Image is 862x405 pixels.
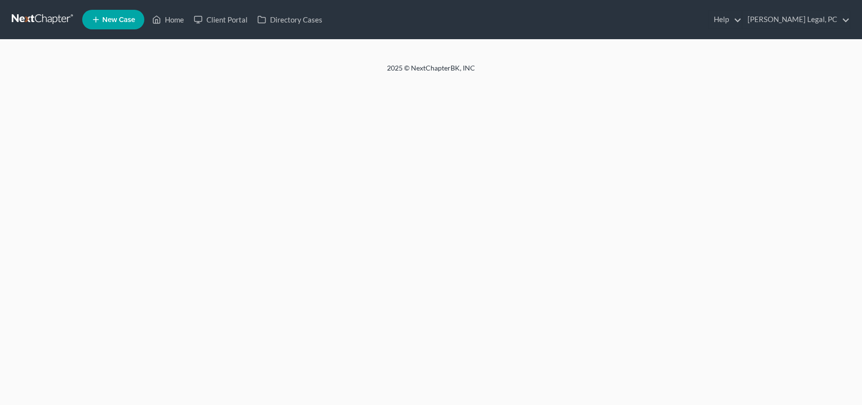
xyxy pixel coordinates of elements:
a: Help [709,11,742,28]
a: [PERSON_NAME] Legal, PC [743,11,850,28]
a: Home [147,11,189,28]
div: 2025 © NextChapterBK, INC [152,63,710,81]
a: Directory Cases [252,11,327,28]
new-legal-case-button: New Case [82,10,144,29]
a: Client Portal [189,11,252,28]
